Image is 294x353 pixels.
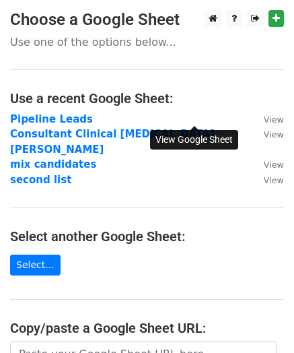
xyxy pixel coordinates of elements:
[10,174,71,186] a: second list
[250,158,284,170] a: View
[264,129,284,139] small: View
[10,158,96,170] a: mix candidates
[10,128,215,156] a: Consultant Clinical [MEDICAL_DATA] [PERSON_NAME]
[10,10,284,30] h3: Choose a Google Sheet
[264,160,284,170] small: View
[10,35,284,49] p: Use one of the options below...
[264,115,284,125] small: View
[150,130,238,150] div: View Google Sheet
[250,113,284,125] a: View
[10,255,61,276] a: Select...
[10,113,93,125] a: Pipeline Leads
[10,90,284,106] h4: Use a recent Google Sheet:
[10,320,284,336] h4: Copy/paste a Google Sheet URL:
[250,174,284,186] a: View
[10,228,284,245] h4: Select another Google Sheet:
[264,175,284,185] small: View
[250,128,284,140] a: View
[227,288,294,353] iframe: Chat Widget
